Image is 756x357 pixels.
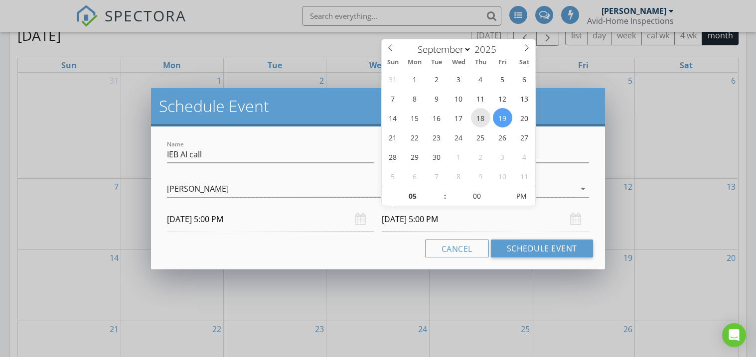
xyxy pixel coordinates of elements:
button: Schedule Event [491,239,593,257]
span: October 4, 2025 [515,147,534,166]
span: October 9, 2025 [471,166,490,186]
span: September 12, 2025 [493,89,512,108]
input: Year [471,43,504,56]
span: Wed [448,59,469,66]
span: September 7, 2025 [383,89,403,108]
span: : [444,186,447,206]
span: October 2, 2025 [471,147,490,166]
span: September 11, 2025 [471,89,490,108]
span: Fri [491,59,513,66]
div: Open Intercom Messenger [722,323,746,347]
span: October 1, 2025 [449,147,468,166]
span: Sat [513,59,535,66]
span: September 20, 2025 [515,108,534,127]
span: October 6, 2025 [405,166,425,186]
i: arrow_drop_down [577,183,589,195]
div: [PERSON_NAME] [167,184,229,193]
span: September 29, 2025 [405,147,425,166]
span: September 28, 2025 [383,147,403,166]
span: September 1, 2025 [405,69,425,89]
span: September 30, 2025 [427,147,447,166]
h2: Schedule Event [159,96,597,116]
span: October 10, 2025 [493,166,512,186]
span: September 25, 2025 [471,127,490,147]
span: October 7, 2025 [427,166,447,186]
span: September 6, 2025 [515,69,534,89]
span: September 13, 2025 [515,89,534,108]
span: September 9, 2025 [427,89,447,108]
span: September 24, 2025 [449,127,468,147]
span: September 8, 2025 [405,89,425,108]
span: September 5, 2025 [493,69,512,89]
span: September 15, 2025 [405,108,425,127]
span: September 17, 2025 [449,108,468,127]
span: Sun [382,59,404,66]
input: Select date [382,207,589,232]
span: September 10, 2025 [449,89,468,108]
span: October 3, 2025 [493,147,512,166]
span: September 22, 2025 [405,127,425,147]
button: Cancel [425,239,489,257]
span: September 18, 2025 [471,108,490,127]
span: September 21, 2025 [383,127,403,147]
span: Thu [469,59,491,66]
span: September 3, 2025 [449,69,468,89]
span: September 26, 2025 [493,127,512,147]
span: September 23, 2025 [427,127,447,147]
span: September 2, 2025 [427,69,447,89]
span: September 14, 2025 [383,108,403,127]
span: Tue [426,59,448,66]
span: October 5, 2025 [383,166,403,186]
span: September 16, 2025 [427,108,447,127]
span: Click to toggle [508,186,535,206]
input: Select date [167,207,374,232]
span: September 19, 2025 [493,108,512,127]
span: August 31, 2025 [383,69,403,89]
span: October 8, 2025 [449,166,468,186]
span: Mon [404,59,426,66]
span: September 27, 2025 [515,127,534,147]
span: September 4, 2025 [471,69,490,89]
span: October 11, 2025 [515,166,534,186]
